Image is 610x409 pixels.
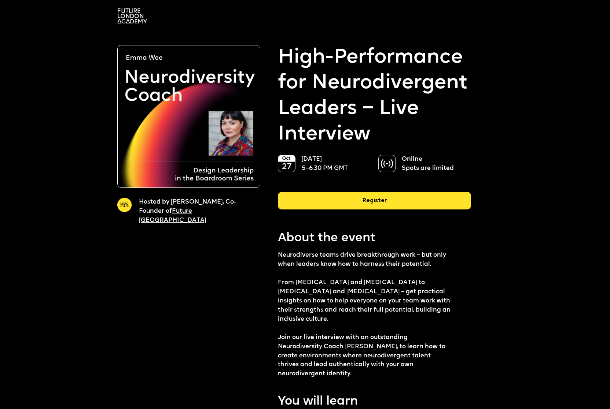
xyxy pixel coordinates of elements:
[278,192,471,215] a: Register
[278,230,471,247] p: About the event
[117,198,132,212] img: A yellow circle with Future London Academy logo
[302,155,364,173] p: [DATE] 5–6:30 PM GMT
[139,198,248,225] p: Hosted by [PERSON_NAME], Co-Founder of
[402,155,464,173] p: Online Spots are limited
[278,192,471,209] div: Register
[278,45,471,148] strong: High-Performance for Neurodivergent Leaders – Live Interview
[139,208,206,223] a: Future [GEOGRAPHIC_DATA]
[278,251,452,379] p: Neurodiverse teams drive breakthrough work – but only when leaders know how to harness their pote...
[117,8,147,23] img: A logo saying in 3 lines: Future London Academy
